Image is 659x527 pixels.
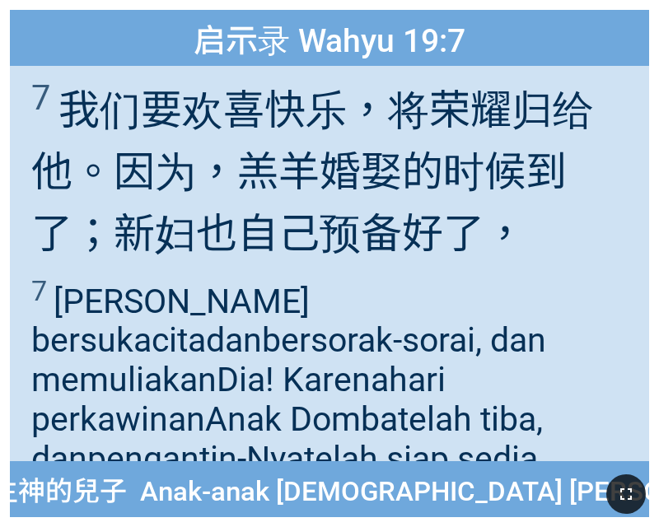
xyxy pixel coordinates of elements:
wg1391: Dia! Karena [31,360,547,478]
wg1391: 归给 [31,86,594,258]
wg5463: 快乐 [31,86,594,258]
wg2532: pengantin-Nya [87,439,547,478]
span: 启示录 Wahyu 19:7 [194,15,465,63]
wg1438: 预备好了 [320,210,526,258]
wg1062: Anak Domba [31,399,547,478]
wg1325: 他 [31,148,567,258]
wg1135: 也自己 [196,210,526,258]
wg1135: telah siap sedia [304,439,547,478]
wg3754: hari perkawinan [31,360,547,478]
wg2532: bersorak-sorai [31,320,547,478]
sup: 7 [31,274,47,307]
wg2090: . [538,439,547,478]
wg21: ，将荣耀 [31,86,594,258]
wg5463: dan [31,320,547,478]
wg21: , dan memuliakan [31,320,547,478]
wg721: 婚娶 [31,148,567,258]
wg3754: ，羔羊 [31,148,567,258]
wg2064: ；新妇 [72,210,526,258]
sup: 7 [31,77,50,118]
wg1062: 的时候到了 [31,148,567,258]
wg846: 。因为 [31,148,567,258]
wg2090: ， [484,210,526,258]
span: 我们要欢喜 [31,77,629,262]
wg721: telah tiba [31,399,547,478]
span: [PERSON_NAME] bersukacita [31,274,629,479]
wg2064: , dan [31,399,547,478]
